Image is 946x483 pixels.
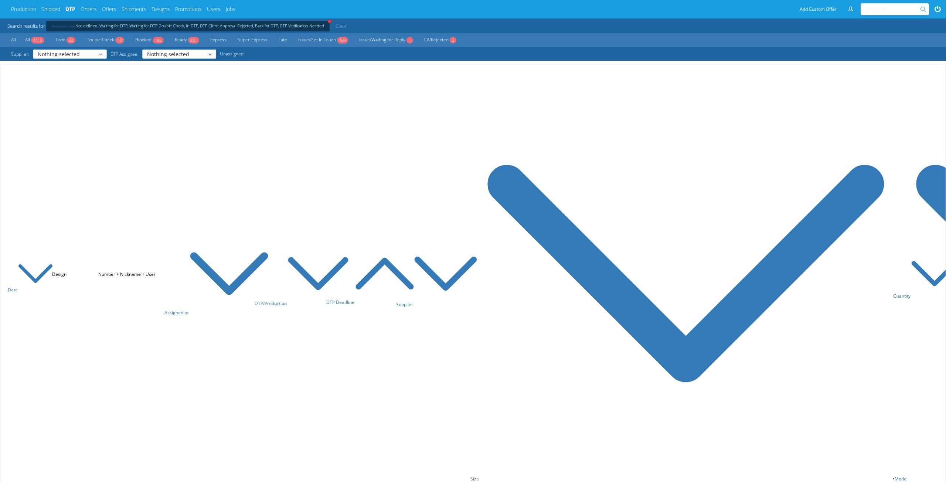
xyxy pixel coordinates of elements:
[152,6,170,13] a: Designs
[147,52,207,56] span: Nothing selected
[107,49,142,59] span: DTP Assignee:
[295,35,352,45] a: Issue/Get In Touch184
[7,23,45,29] span: Search results for
[275,35,291,45] a: Late
[164,309,270,316] a: Assigned to
[207,6,221,13] a: Users
[865,3,922,15] input: Search for...
[396,301,479,308] a: Supplier
[81,6,97,13] a: Orders
[8,287,53,293] a: Date
[142,49,216,59] button: Nothing selected
[52,24,75,28] span: Production state:
[406,37,413,44] span: 1
[234,35,271,45] a: Super-Express
[65,6,75,13] a: DTP
[337,37,348,44] span: 184
[470,476,893,482] a: Size
[31,37,44,44] span: 1115
[7,35,20,45] a: All
[83,35,128,45] a: Double Check10
[226,6,235,13] a: Jobs
[67,37,75,44] span: 32
[38,52,97,56] span: Nothing selected
[153,37,164,44] span: 185
[21,35,48,45] a: All1115
[188,37,199,44] span: 851
[115,37,124,44] span: 10
[132,35,167,45] a: Blocked185
[102,6,116,13] a: Offers
[327,19,332,23] span: +
[207,35,230,45] a: Express
[41,6,60,13] a: Shipped
[122,6,146,13] a: Shipments
[255,300,350,306] a: DTP/Production
[796,3,841,15] a: Add Custom Offer
[52,24,324,28] a: +Production state:Not defined, Waiting for DTP, Waiting for DTP Double Check, In DTP, DTP Client ...
[11,6,36,13] a: Production
[355,35,417,45] a: Issue/Waiting for Reply1
[450,37,456,44] span: 2
[326,299,415,305] a: DTP Deadline
[333,20,349,31] a: Clear
[421,35,460,45] a: CA/Rejected2
[52,35,79,45] a: Todo32
[171,35,203,45] a: Ready851
[33,49,107,59] button: Nothing selected
[7,49,33,59] span: Supplier:
[216,49,247,59] a: Unassigned
[175,6,202,13] a: Promotions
